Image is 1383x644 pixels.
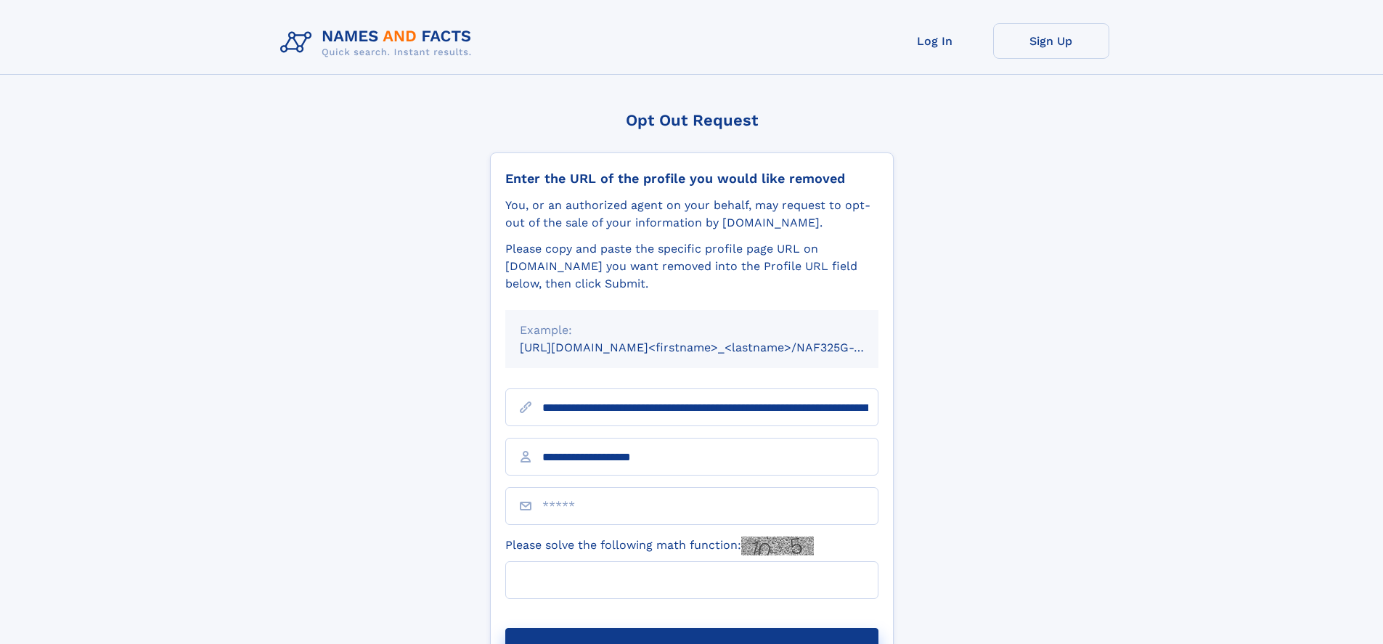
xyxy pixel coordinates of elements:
[274,23,484,62] img: Logo Names and Facts
[505,171,878,187] div: Enter the URL of the profile you would like removed
[505,197,878,232] div: You, or an authorized agent on your behalf, may request to opt-out of the sale of your informatio...
[877,23,993,59] a: Log In
[520,341,906,354] small: [URL][DOMAIN_NAME]<firstname>_<lastname>/NAF325G-xxxxxxxx
[520,322,864,339] div: Example:
[505,537,814,555] label: Please solve the following math function:
[993,23,1109,59] a: Sign Up
[505,240,878,293] div: Please copy and paste the specific profile page URL on [DOMAIN_NAME] you want removed into the Pr...
[490,111,894,129] div: Opt Out Request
